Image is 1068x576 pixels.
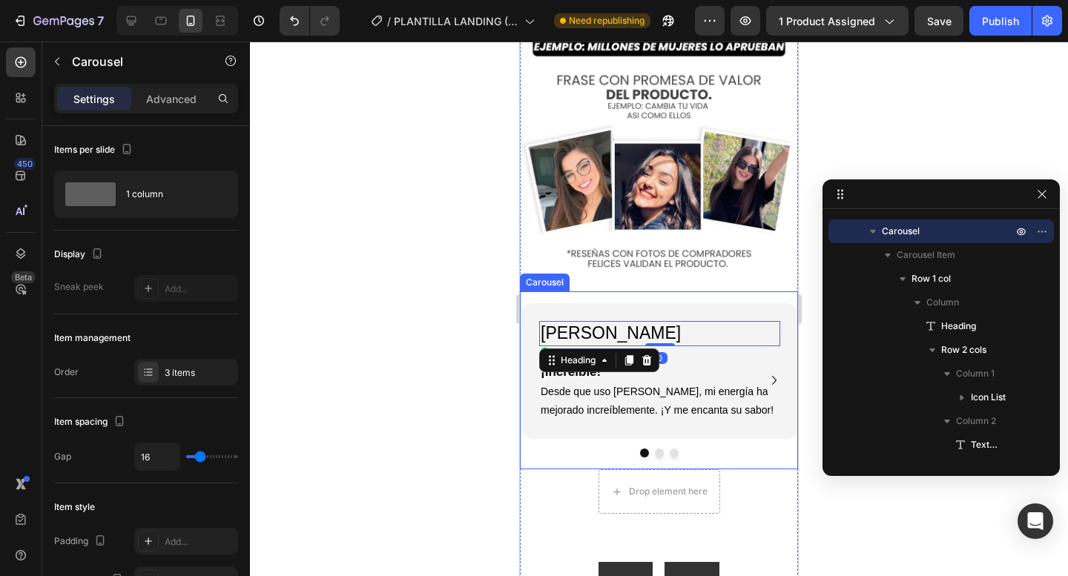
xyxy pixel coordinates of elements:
[14,158,36,170] div: 450
[54,140,136,160] div: Items per slide
[387,13,391,29] span: /
[54,331,131,345] div: Item management
[54,365,79,379] div: Order
[280,6,340,36] div: Undo/Redo
[971,390,1006,405] span: Icon List
[146,91,197,107] p: Advanced
[54,532,109,552] div: Padding
[165,366,234,380] div: 3 items
[941,319,976,334] span: Heading
[779,13,875,29] span: 1 product assigned
[912,271,951,286] span: Row 1 col
[165,535,234,549] div: Add...
[941,342,986,357] span: Row 2 cols
[882,224,920,239] span: Carousel
[956,366,995,381] span: Column 1
[927,15,952,27] span: Save
[54,280,104,294] div: Sneak peek
[73,91,115,107] p: Settings
[897,248,955,262] span: Carousel Item
[520,42,798,576] iframe: Design area
[135,443,179,470] input: Auto
[97,12,104,30] p: 7
[126,177,217,211] div: 1 column
[6,6,111,36] button: 7
[969,6,1032,36] button: Publish
[72,53,198,70] p: Carousel
[54,245,106,265] div: Display
[54,450,71,463] div: Gap
[956,414,996,428] span: Column 2
[982,13,1019,29] div: Publish
[766,6,909,36] button: 1 product assigned
[926,295,959,310] span: Column
[914,6,963,36] button: Save
[1018,503,1053,539] div: Open Intercom Messenger
[54,500,95,514] div: Item style
[971,437,998,452] span: Text Block
[394,13,518,29] span: PLANTILLA LANDING ([PERSON_NAME])
[54,412,128,432] div: Item spacing
[11,271,36,283] div: Beta
[569,14,645,27] span: Need republishing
